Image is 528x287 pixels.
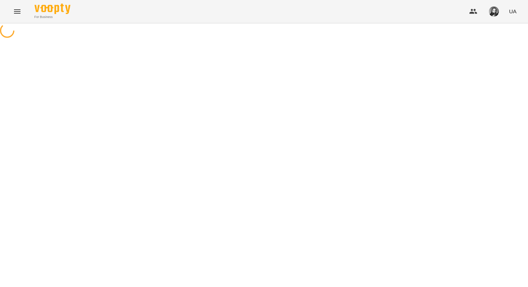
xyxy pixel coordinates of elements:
[509,8,517,15] span: UA
[9,3,26,20] button: Menu
[34,15,70,19] span: For Business
[34,4,70,14] img: Voopty Logo
[489,6,499,17] img: 9e1ebfc99129897ddd1a9bdba1aceea8.jpg
[506,5,519,18] button: UA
